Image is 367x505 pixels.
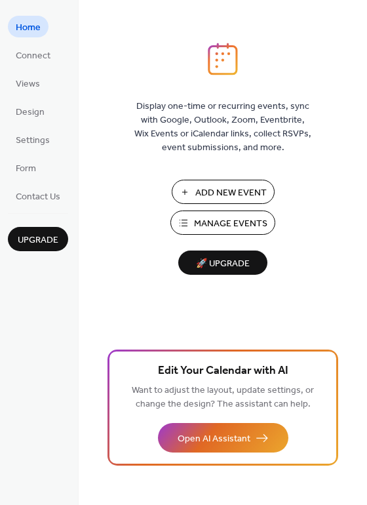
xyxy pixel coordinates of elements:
[8,16,48,37] a: Home
[8,185,68,207] a: Contact Us
[18,233,58,247] span: Upgrade
[8,227,68,251] button: Upgrade
[134,100,311,155] span: Display one-time or recurring events, sync with Google, Outlook, Zoom, Eventbrite, Wix Events or ...
[195,186,267,200] span: Add New Event
[8,44,58,66] a: Connect
[172,180,275,204] button: Add New Event
[16,162,36,176] span: Form
[8,72,48,94] a: Views
[186,255,260,273] span: 🚀 Upgrade
[178,432,250,446] span: Open AI Assistant
[132,382,314,413] span: Want to adjust the layout, update settings, or change the design? The assistant can help.
[8,129,58,150] a: Settings
[170,211,275,235] button: Manage Events
[8,157,44,178] a: Form
[16,134,50,148] span: Settings
[16,21,41,35] span: Home
[16,106,45,119] span: Design
[16,77,40,91] span: Views
[178,251,267,275] button: 🚀 Upgrade
[158,362,288,380] span: Edit Your Calendar with AI
[158,423,288,453] button: Open AI Assistant
[16,49,50,63] span: Connect
[8,100,52,122] a: Design
[208,43,238,75] img: logo_icon.svg
[16,190,60,204] span: Contact Us
[194,217,267,231] span: Manage Events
